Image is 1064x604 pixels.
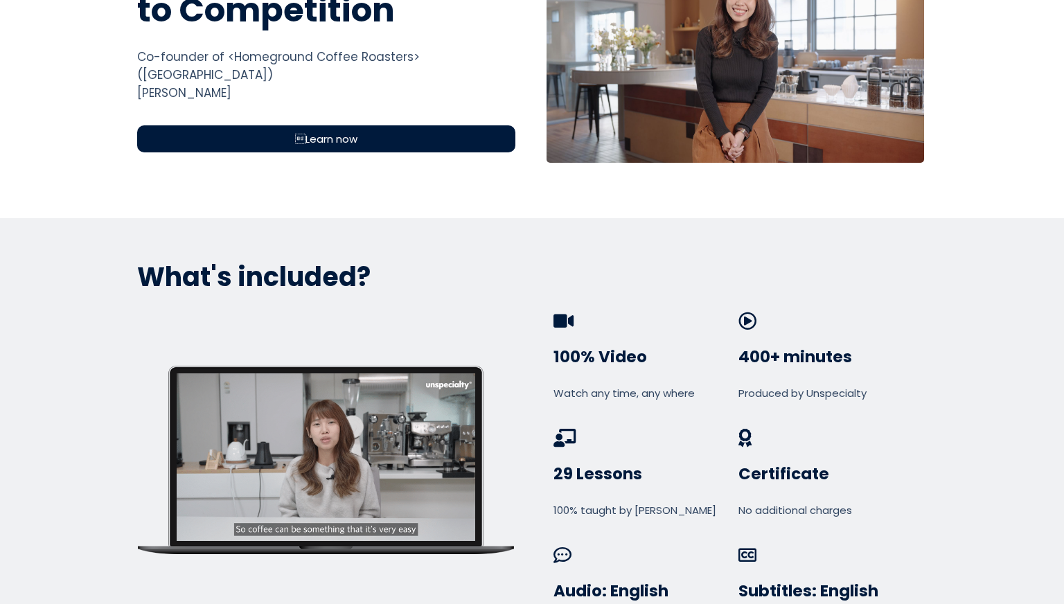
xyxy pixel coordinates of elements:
[738,347,918,368] h3: 400+ minutes
[738,581,918,602] h3: Subtitles: English
[137,260,927,294] p: What's included?
[553,464,733,485] h3: 29 Lessons
[553,347,733,368] h3: 100% Video
[553,581,733,602] h3: Audio: English
[738,385,918,401] div: Produced by Unspecialty
[738,502,918,518] div: No additional charges
[553,502,733,518] div: 100% taught by [PERSON_NAME]
[137,48,515,103] div: Co-founder of <Homeground Coffee Roasters> ([GEOGRAPHIC_DATA]) [PERSON_NAME]
[738,464,918,485] h3: Certificate
[295,131,357,147] span: Learn now
[553,385,733,401] div: Watch any time, any where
